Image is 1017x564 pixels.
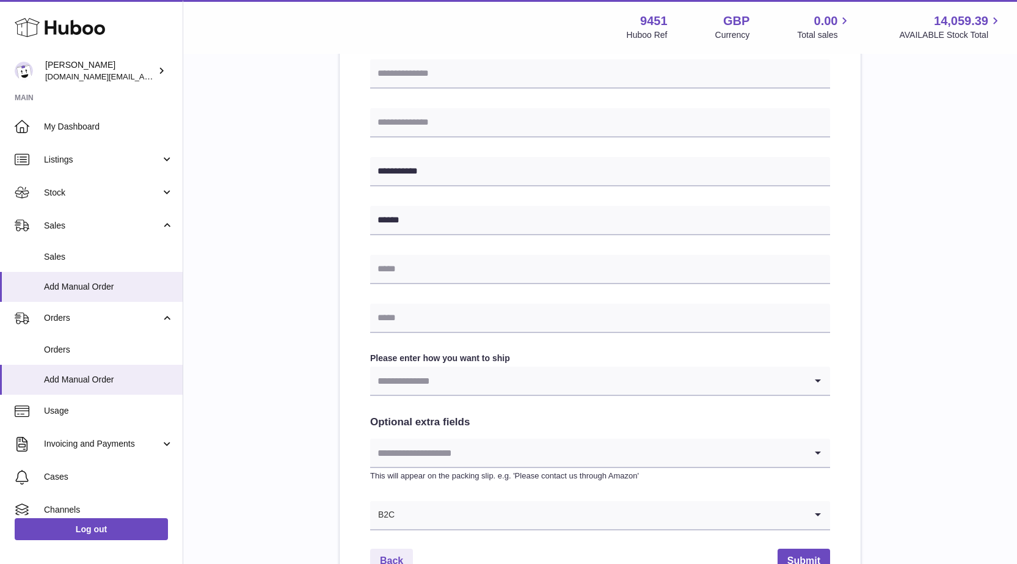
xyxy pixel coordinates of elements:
[797,13,851,41] a: 0.00 Total sales
[715,29,750,41] div: Currency
[797,29,851,41] span: Total sales
[44,344,173,356] span: Orders
[45,71,243,81] span: [DOMAIN_NAME][EMAIL_ADDRESS][DOMAIN_NAME]
[45,59,155,82] div: [PERSON_NAME]
[15,62,33,80] img: amir.ch@gmail.com
[44,251,173,263] span: Sales
[44,312,161,324] span: Orders
[44,281,173,293] span: Add Manual Order
[370,501,830,530] div: Search for option
[370,439,830,468] div: Search for option
[899,29,1002,41] span: AVAILABLE Stock Total
[370,367,830,396] div: Search for option
[44,154,161,166] span: Listings
[934,13,988,29] span: 14,059.39
[44,438,161,450] span: Invoicing and Payments
[723,13,749,29] strong: GBP
[395,501,806,529] input: Search for option
[44,121,173,133] span: My Dashboard
[44,504,173,516] span: Channels
[370,501,395,529] span: B2C
[370,439,806,467] input: Search for option
[44,374,173,386] span: Add Manual Order
[370,471,830,482] p: This will appear on the packing slip. e.g. 'Please contact us through Amazon'
[640,13,668,29] strong: 9451
[814,13,838,29] span: 0.00
[44,220,161,232] span: Sales
[44,471,173,483] span: Cases
[44,187,161,199] span: Stock
[627,29,668,41] div: Huboo Ref
[15,518,168,540] a: Log out
[370,367,806,395] input: Search for option
[370,353,830,364] label: Please enter how you want to ship
[370,416,830,430] h2: Optional extra fields
[44,405,173,417] span: Usage
[899,13,1002,41] a: 14,059.39 AVAILABLE Stock Total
